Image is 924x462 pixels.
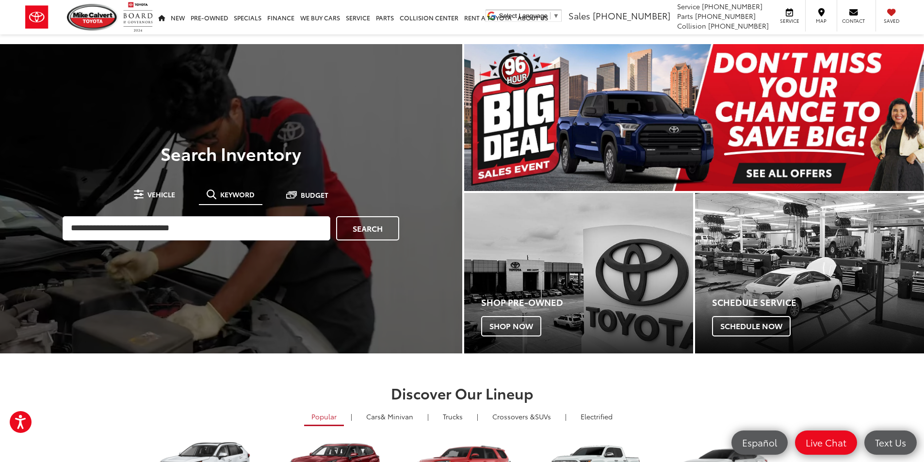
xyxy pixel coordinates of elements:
a: Live Chat [795,430,857,455]
span: Map [811,17,832,24]
a: Popular [304,408,344,426]
a: Español [731,430,788,455]
a: Trucks [436,408,470,425]
span: Contact [842,17,865,24]
span: Schedule Now [712,316,791,336]
span: [PHONE_NUMBER] [593,9,670,22]
div: Toyota [695,193,924,353]
img: Mike Calvert Toyota [67,4,118,31]
a: Shop Pre-Owned Shop Now [464,193,693,353]
a: SUVs [485,408,558,425]
a: Schedule Service Schedule Now [695,193,924,353]
li: | [474,412,481,421]
span: [PHONE_NUMBER] [695,11,756,21]
span: Vehicle [147,191,175,198]
h4: Shop Pre-Owned [481,298,693,307]
a: Cars [359,408,421,425]
span: Keyword [220,191,255,198]
h2: Discover Our Lineup [120,385,804,401]
span: Text Us [870,436,911,448]
span: Shop Now [481,316,541,336]
li: | [563,412,569,421]
span: Crossovers & [492,412,535,421]
span: & Minivan [381,412,413,421]
span: Service [677,1,700,11]
a: Electrified [573,408,620,425]
span: Budget [301,191,328,198]
h4: Schedule Service [712,298,924,307]
span: Collision [677,21,706,31]
span: Live Chat [801,436,851,448]
a: Search [336,216,399,240]
li: | [348,412,355,421]
li: | [425,412,431,421]
span: Español [737,436,782,448]
span: [PHONE_NUMBER] [702,1,762,11]
div: Toyota [464,193,693,353]
span: [PHONE_NUMBER] [708,21,769,31]
span: Service [778,17,800,24]
span: Parts [677,11,693,21]
h3: Search Inventory [41,143,421,163]
span: Sales [568,9,590,22]
span: Saved [881,17,902,24]
a: Text Us [864,430,917,455]
span: ▼ [553,12,559,19]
